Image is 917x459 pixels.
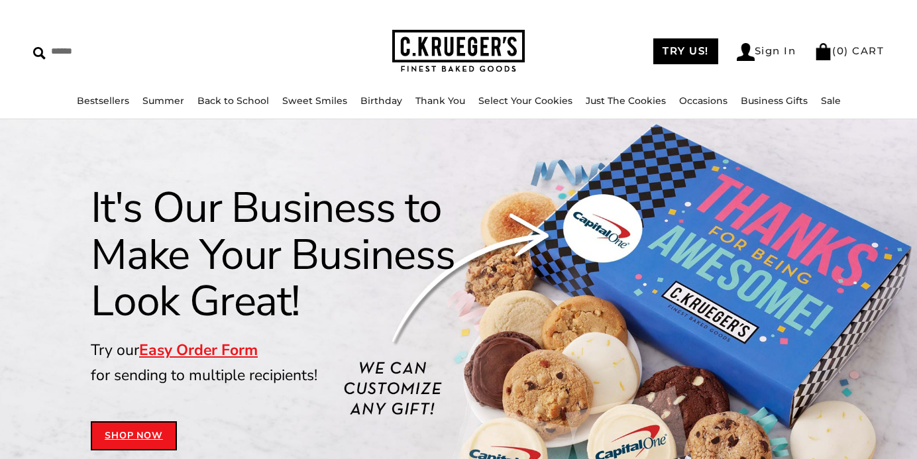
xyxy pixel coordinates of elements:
[821,95,841,107] a: Sale
[142,95,184,107] a: Summer
[737,43,755,61] img: Account
[814,43,832,60] img: Bag
[679,95,728,107] a: Occasions
[653,38,718,64] a: TRY US!
[33,41,231,62] input: Search
[282,95,347,107] a: Sweet Smiles
[360,95,402,107] a: Birthday
[478,95,572,107] a: Select Your Cookies
[737,43,796,61] a: Sign In
[33,47,46,60] img: Search
[392,30,525,73] img: C.KRUEGER'S
[77,95,129,107] a: Bestsellers
[91,421,177,450] a: Shop Now
[415,95,465,107] a: Thank You
[837,44,845,57] span: 0
[91,185,512,325] h1: It's Our Business to Make Your Business Look Great!
[139,340,258,360] a: Easy Order Form
[586,95,666,107] a: Just The Cookies
[741,95,808,107] a: Business Gifts
[91,338,512,388] p: Try our for sending to multiple recipients!
[814,44,884,57] a: (0) CART
[197,95,269,107] a: Back to School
